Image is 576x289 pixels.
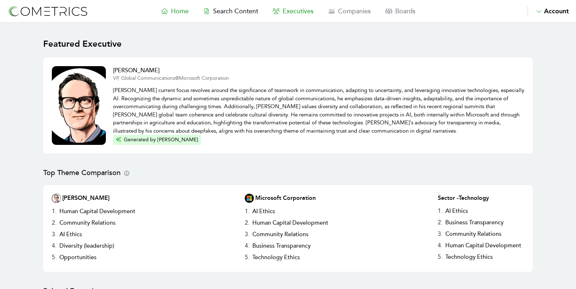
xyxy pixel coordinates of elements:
span: Search Content [213,7,258,15]
h3: AI Ethics [57,229,85,240]
h3: 3 . [52,229,57,240]
a: [PERSON_NAME]VP, Global Communications@Microsoft Corporation [113,66,524,82]
h3: Community Relations [57,217,118,229]
h3: Community Relations [442,228,504,240]
a: Search Content [196,6,265,16]
h3: Human Capital Development [442,240,524,251]
h3: 3 . [438,228,442,240]
a: Executives [265,6,321,16]
span: Companies [338,7,371,15]
button: Generated by [PERSON_NAME] [113,135,201,145]
a: Home [154,6,196,16]
p: VP, Global Communications @ Microsoft Corporation [113,75,524,82]
img: Executive Thumbnail [52,66,106,145]
h3: 1 . [245,206,249,217]
h3: 4 . [438,240,442,251]
h2: [PERSON_NAME] [113,66,524,75]
h2: Sector - Technology [438,194,524,202]
h3: 1 . [52,206,57,217]
h3: Business Transparency [249,240,314,252]
img: Company Logo Thumbnail [245,194,254,203]
h3: Technology Ethics [442,251,496,263]
h3: AI Ethics [442,205,471,217]
span: Executives [283,7,314,15]
h3: Human Capital Development [249,217,331,229]
h3: Community Relations [249,229,311,240]
h3: Technology Ethics [249,252,303,263]
h3: 3 . [245,229,249,240]
span: Boards [395,7,415,15]
p: [PERSON_NAME] current focus revolves around the significance of teamwork in communication, adapti... [113,82,524,135]
h2: [PERSON_NAME] [62,194,109,203]
h3: 4 . [52,240,57,252]
a: Boards [378,6,423,16]
h3: Diversity (leadership) [57,240,117,252]
h3: 2 . [52,217,57,229]
h3: 1 . [438,205,442,217]
h2: Top Theme Comparison [43,168,533,178]
h1: Featured Executive [43,37,533,50]
h3: Human Capital Development [57,206,138,217]
h3: AI Ethics [249,206,278,217]
h3: 5 . [52,252,57,263]
span: Home [171,7,189,15]
h2: Microsoft Corporation [255,194,316,203]
h3: Business Transparency [442,217,507,228]
button: Account [527,6,569,16]
img: logo-refresh-RPX2ODFg.svg [7,5,88,18]
h3: 5 . [245,252,249,263]
img: Executive Thumbnail [52,194,61,203]
h3: 2 . [438,217,442,228]
span: Account [544,7,569,15]
h3: 2 . [245,217,249,229]
h3: 4 . [245,240,249,252]
h3: 5 . [438,251,442,263]
a: Companies [321,6,378,16]
h3: Opportunities [57,252,99,263]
